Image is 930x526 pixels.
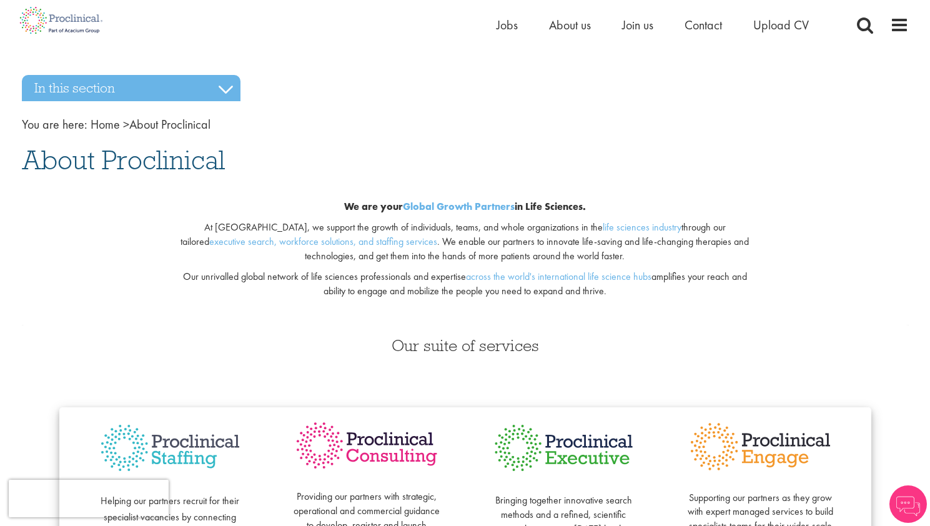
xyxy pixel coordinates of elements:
[172,270,758,299] p: Our unrivalled global network of life sciences professionals and expertise amplifies your reach a...
[549,17,591,33] a: About us
[344,200,586,213] b: We are your in Life Sciences.
[490,420,637,476] img: Proclinical Executive
[687,420,834,474] img: Proclinical Engage
[172,221,758,264] p: At [GEOGRAPHIC_DATA], we support the growth of individuals, teams, and whole organizations in the...
[889,485,927,523] img: Chatbot
[466,270,651,283] a: across the world's international life science hubs
[22,337,909,354] h3: Our suite of services
[753,17,809,33] a: Upload CV
[91,116,120,132] a: breadcrumb link to Home
[22,143,225,177] span: About Proclinical
[97,420,244,477] img: Proclinical Staffing
[603,221,681,234] a: life sciences industry
[9,480,169,517] iframe: reCAPTCHA
[622,17,653,33] a: Join us
[685,17,722,33] a: Contact
[22,116,87,132] span: You are here:
[497,17,518,33] a: Jobs
[91,116,210,132] span: About Proclinical
[22,75,240,101] h3: In this section
[209,235,437,248] a: executive search, workforce solutions, and staffing services
[294,420,440,472] img: Proclinical Consulting
[403,200,515,213] a: Global Growth Partners
[123,116,129,132] span: >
